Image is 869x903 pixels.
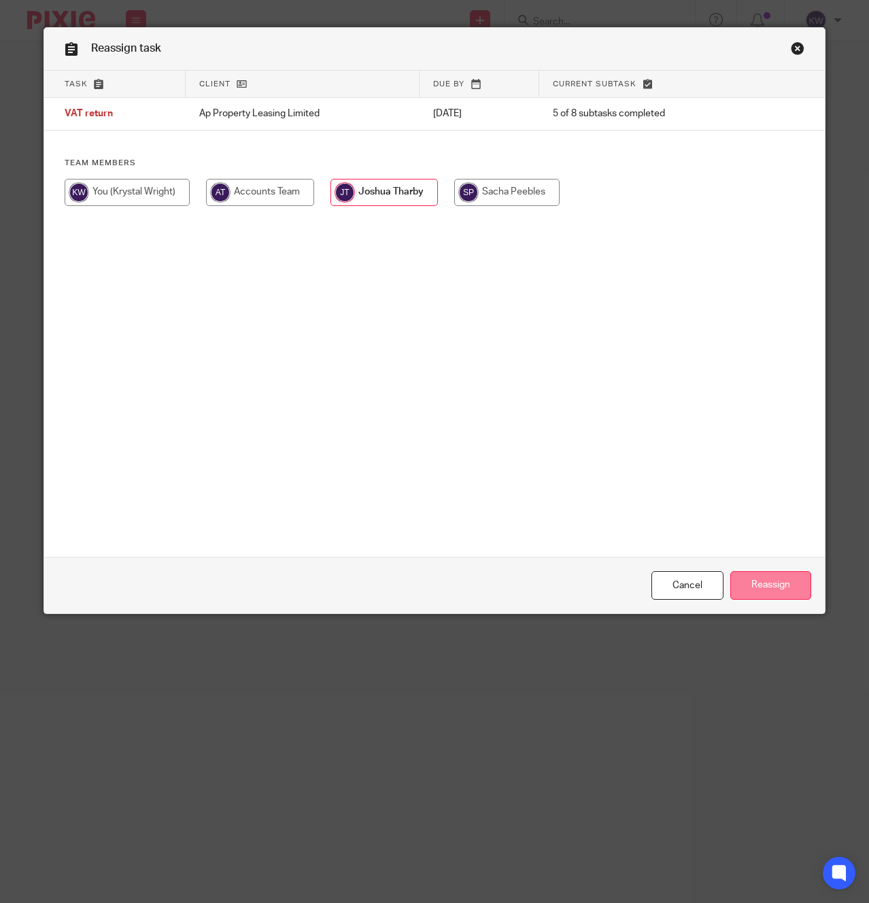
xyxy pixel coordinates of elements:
span: Reassign task [91,43,161,54]
a: Close this dialog window [651,571,723,600]
span: VAT return [65,109,113,119]
span: Current subtask [553,80,636,88]
p: Ap Property Leasing Limited [199,107,406,120]
input: Reassign [730,571,811,600]
h4: Team members [65,158,804,169]
span: Client [199,80,231,88]
p: [DATE] [433,107,526,120]
span: Task [65,80,88,88]
span: Due by [433,80,464,88]
td: 5 of 8 subtasks completed [539,98,760,131]
a: Close this dialog window [791,41,804,60]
